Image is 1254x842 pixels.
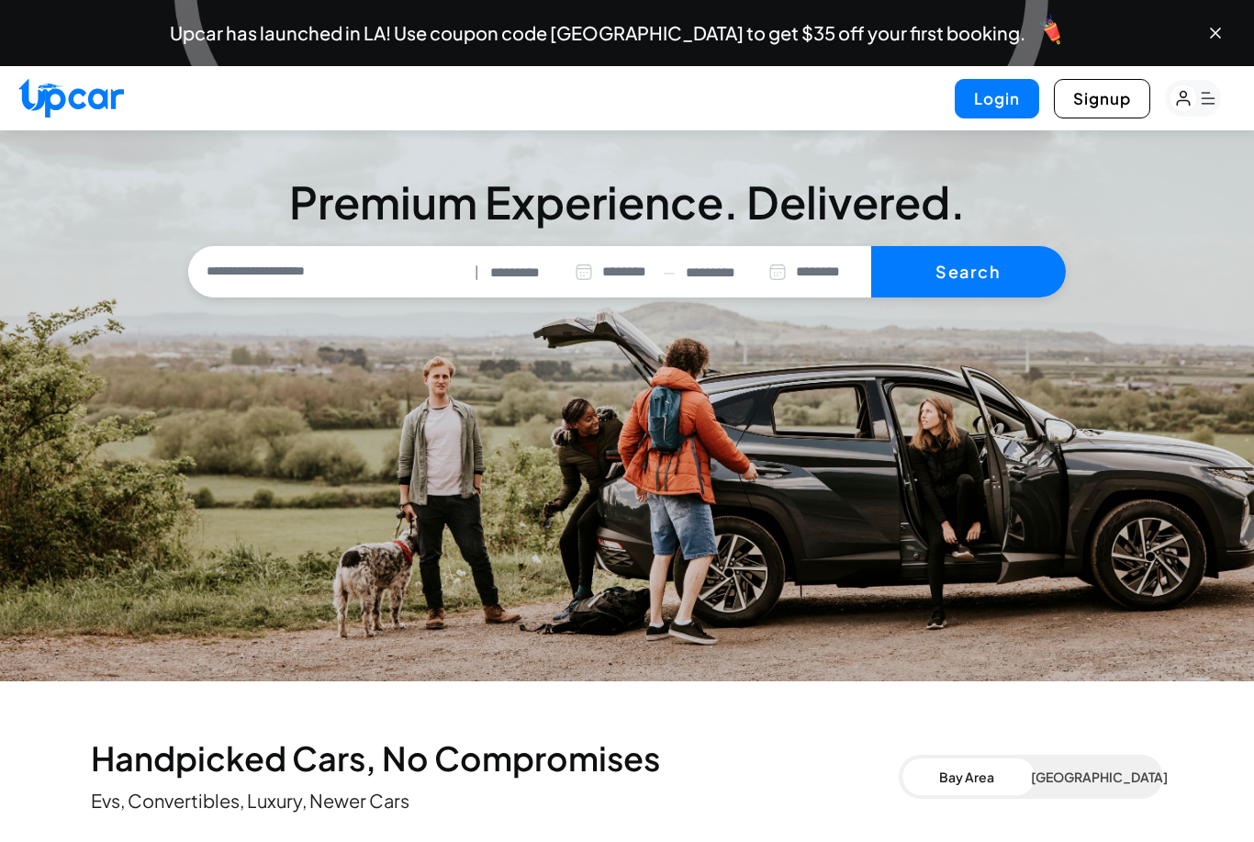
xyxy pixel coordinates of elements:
p: Evs, Convertibles, Luxury, Newer Cars [91,788,899,814]
img: Upcar Logo [18,78,124,118]
span: — [663,262,675,283]
button: Signup [1054,79,1150,118]
button: Close banner [1206,24,1225,42]
h3: Premium Experience. Delivered. [188,180,1066,224]
button: Login [955,79,1039,118]
span: Upcar has launched in LA! Use coupon code [GEOGRAPHIC_DATA] to get $35 off your first booking. [170,24,1025,42]
span: | [475,262,479,283]
button: Search [871,246,1067,298]
button: [GEOGRAPHIC_DATA] [1031,758,1159,795]
h2: Handpicked Cars, No Compromises [91,740,899,777]
button: Bay Area [902,758,1031,795]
